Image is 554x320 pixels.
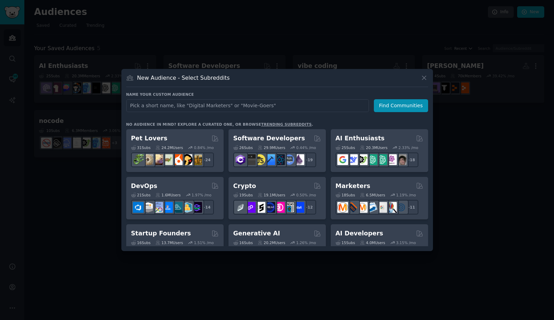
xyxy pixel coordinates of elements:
div: No audience in mind? Explore a curated one, or browse . [126,122,313,127]
img: chatgpt_promptDesign [367,154,377,165]
h2: AI Developers [336,229,383,238]
img: ballpython [143,154,153,165]
div: 3.15 % /mo [396,240,416,245]
img: learnjavascript [255,154,265,165]
img: GoogleGeminiAI [337,154,348,165]
div: 25 Sub s [336,145,355,150]
img: herpetology [133,154,144,165]
img: 0xPolygon [245,202,256,213]
div: 6.5M Users [360,193,385,197]
img: Emailmarketing [367,202,377,213]
img: azuredevops [133,202,144,213]
div: 20.3M Users [360,145,387,150]
img: AItoolsCatalog [357,154,368,165]
h2: DevOps [131,182,158,190]
img: leopardgeckos [152,154,163,165]
img: web3 [264,202,275,213]
div: 18 Sub s [336,193,355,197]
img: dogbreed [191,154,202,165]
img: ethfinance [235,202,246,213]
img: iOSProgramming [264,154,275,165]
input: Pick a short name, like "Digital Marketers" or "Movie-Goers" [126,99,369,112]
div: 20.2M Users [258,240,285,245]
div: 29.9M Users [258,145,285,150]
img: csharp [235,154,246,165]
div: 24.2M Users [155,145,183,150]
div: 0.44 % /mo [296,145,316,150]
div: 26 Sub s [233,145,253,150]
div: 1.97 % /mo [192,193,211,197]
img: AWS_Certified_Experts [143,202,153,213]
img: cockatiel [172,154,183,165]
a: trending subreddits [261,122,312,126]
img: AskMarketing [357,202,368,213]
div: 2.33 % /mo [399,145,418,150]
h2: Crypto [233,182,256,190]
div: 1.19 % /mo [396,193,416,197]
img: googleads [376,202,387,213]
img: content_marketing [337,202,348,213]
div: + 12 [302,200,316,214]
div: + 11 [404,200,418,214]
div: 0.50 % /mo [296,193,316,197]
img: ArtificalIntelligence [396,154,407,165]
img: CryptoNews [284,202,295,213]
img: turtle [162,154,173,165]
div: 19 Sub s [233,193,253,197]
div: 31 Sub s [131,145,151,150]
div: 19.1M Users [258,193,285,197]
img: ethstaker [255,202,265,213]
img: aws_cdk [182,202,192,213]
div: 0.84 % /mo [194,145,214,150]
div: + 18 [404,153,418,167]
div: 1.6M Users [155,193,181,197]
div: + 19 [302,153,316,167]
div: + 14 [199,200,214,214]
img: chatgpt_prompts_ [376,154,387,165]
img: bigseo [347,202,358,213]
img: MarketingResearch [386,202,397,213]
div: 15 Sub s [336,240,355,245]
img: OpenAIDev [386,154,397,165]
img: software [245,154,256,165]
img: defiblockchain [274,202,285,213]
img: DeepSeek [347,154,358,165]
h3: New Audience - Select Subreddits [137,74,230,81]
div: 13.7M Users [155,240,183,245]
button: Find Communities [374,99,428,112]
img: DevOpsLinks [162,202,173,213]
img: reactnative [274,154,285,165]
div: + 24 [199,153,214,167]
div: 16 Sub s [131,240,151,245]
img: PetAdvice [182,154,192,165]
h3: Name your custom audience [126,92,428,97]
div: 21 Sub s [131,193,151,197]
h2: AI Enthusiasts [336,134,385,143]
img: platformengineering [172,202,183,213]
div: 16 Sub s [233,240,253,245]
h2: Startup Founders [131,229,191,238]
img: Docker_DevOps [152,202,163,213]
div: 4.0M Users [360,240,385,245]
img: AskComputerScience [284,154,295,165]
h2: Generative AI [233,229,280,238]
h2: Marketers [336,182,370,190]
h2: Software Developers [233,134,305,143]
img: PlatformEngineers [191,202,202,213]
img: elixir [294,154,304,165]
div: 1.26 % /mo [296,240,316,245]
h2: Pet Lovers [131,134,168,143]
div: 1.51 % /mo [194,240,214,245]
img: OnlineMarketing [396,202,407,213]
img: defi_ [294,202,304,213]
